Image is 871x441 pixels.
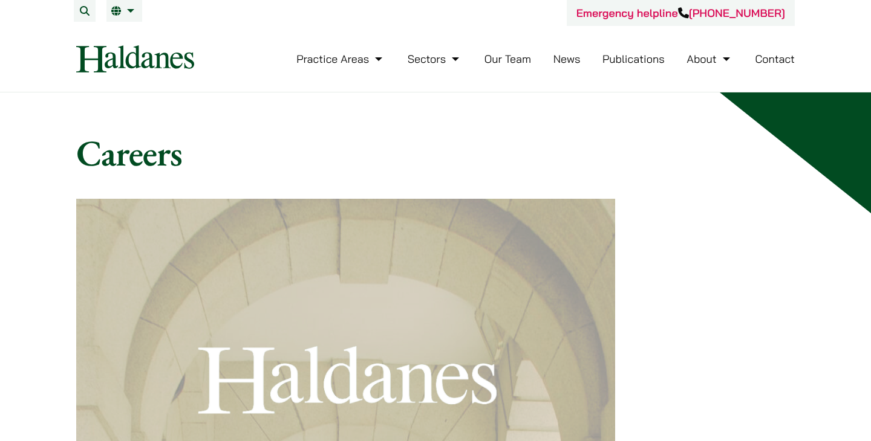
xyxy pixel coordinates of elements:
a: About [687,52,732,66]
h1: Careers [76,131,795,175]
a: Sectors [408,52,462,66]
a: Our Team [484,52,531,66]
img: Logo of Haldanes [76,45,194,72]
a: Emergency helpline[PHONE_NUMBER] [576,6,785,20]
a: Publications [602,52,665,66]
a: News [553,52,581,66]
a: Practice Areas [296,52,385,66]
a: Contact [755,52,795,66]
a: EN [111,6,137,16]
